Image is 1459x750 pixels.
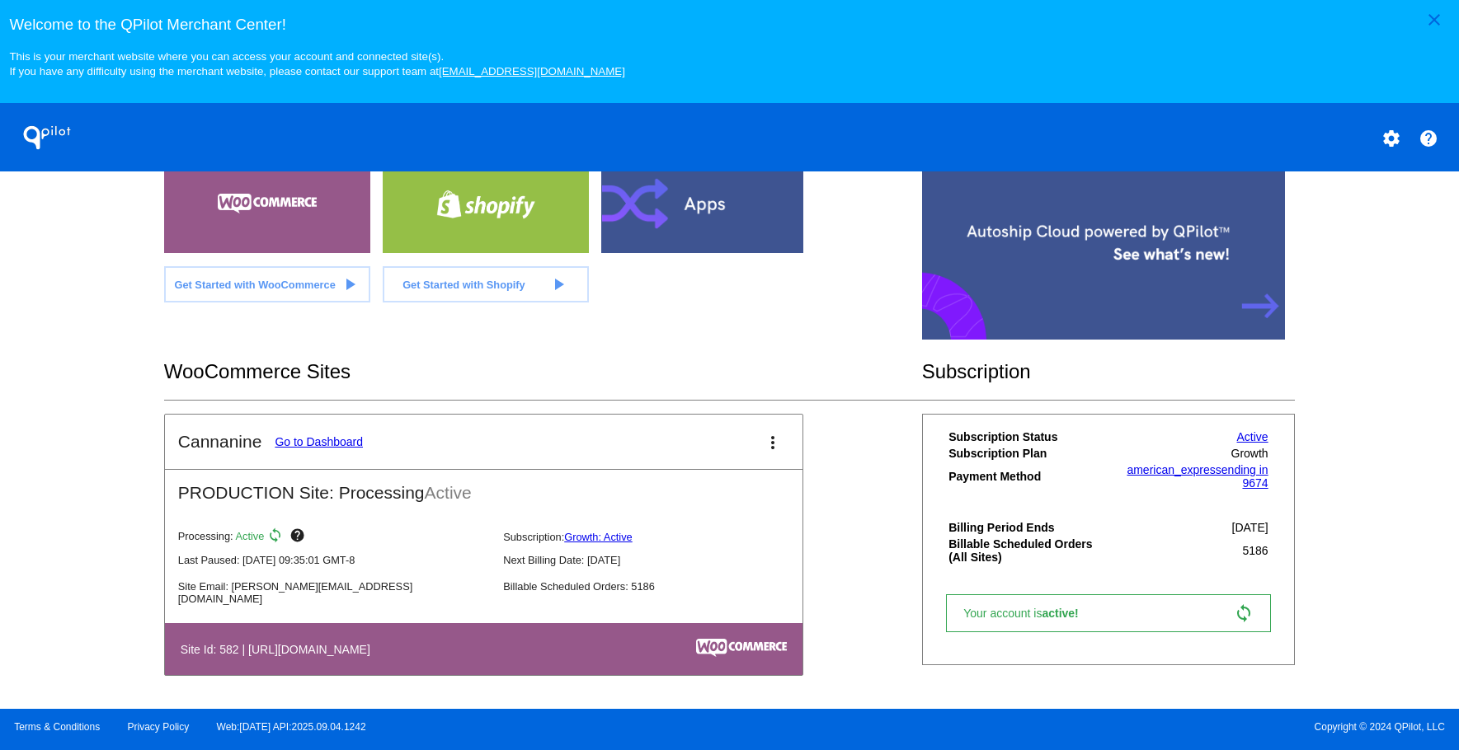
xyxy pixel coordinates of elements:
a: Privacy Policy [128,721,190,733]
span: american_express [1127,463,1221,476]
span: [DATE] [1232,521,1268,534]
a: Get Started with Shopify [383,266,589,302]
a: [EMAIL_ADDRESS][DOMAIN_NAME] [439,65,625,77]
mat-icon: play_arrow [340,274,360,294]
mat-icon: help [1419,129,1438,148]
p: Billable Scheduled Orders: 5186 [503,580,815,593]
span: Your account is [963,607,1095,620]
mat-icon: sync [1234,603,1254,623]
mat-icon: help [289,527,309,547]
p: Next Billing Date: [DATE] [503,554,815,566]
a: Go to Dashboard [275,435,363,448]
span: Copyright © 2024 QPilot, LLC [744,721,1445,733]
span: active! [1042,607,1086,620]
span: Get Started with Shopify [402,279,525,291]
h2: WooCommerce Sites [164,360,922,383]
mat-icon: more_vert [763,433,783,452]
h2: Cannanine [178,432,262,452]
h3: Welcome to the QPilot Merchant Center! [9,16,1449,34]
h2: PRODUCTION Site: Processing [165,470,802,503]
a: Web:[DATE] API:2025.09.04.1242 [217,721,366,733]
th: Payment Method [948,462,1108,490]
small: This is your merchant website where you can access your account and connected site(s). If you hav... [9,50,624,77]
mat-icon: sync [267,527,287,547]
span: Get Started with WooCommerce [174,279,335,291]
span: Active [236,531,265,543]
h1: QPilot [14,121,80,154]
mat-icon: play_arrow [548,274,568,294]
p: Processing: [178,527,490,547]
a: Get Started with WooCommerce [164,266,370,302]
th: Subscription Status [948,429,1108,444]
a: Terms & Conditions [14,721,100,733]
span: 5186 [1242,544,1268,557]
a: Growth: Active [564,531,633,543]
a: american_expressending in 9674 [1127,463,1268,490]
mat-icon: close [1424,10,1444,30]
p: Last Paused: [DATE] 09:35:01 GMT-8 [178,554,490,566]
a: Active [1237,430,1268,443]
span: Growth [1231,447,1268,460]
th: Billing Period Ends [948,520,1108,535]
span: Active [425,483,472,502]
mat-icon: settings [1381,129,1401,148]
th: Billable Scheduled Orders (All Sites) [948,537,1108,565]
img: c53aa0e5-ae75-48aa-9bee-956650975ee5 [696,639,787,657]
p: Subscription: [503,531,815,543]
th: Subscription Plan [948,446,1108,461]
h2: Subscription [922,360,1296,383]
p: Site Email: [PERSON_NAME][EMAIL_ADDRESS][DOMAIN_NAME] [178,580,490,605]
h4: Site Id: 582 | [URL][DOMAIN_NAME] [181,643,379,656]
a: Your account isactive! sync [946,594,1270,632]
